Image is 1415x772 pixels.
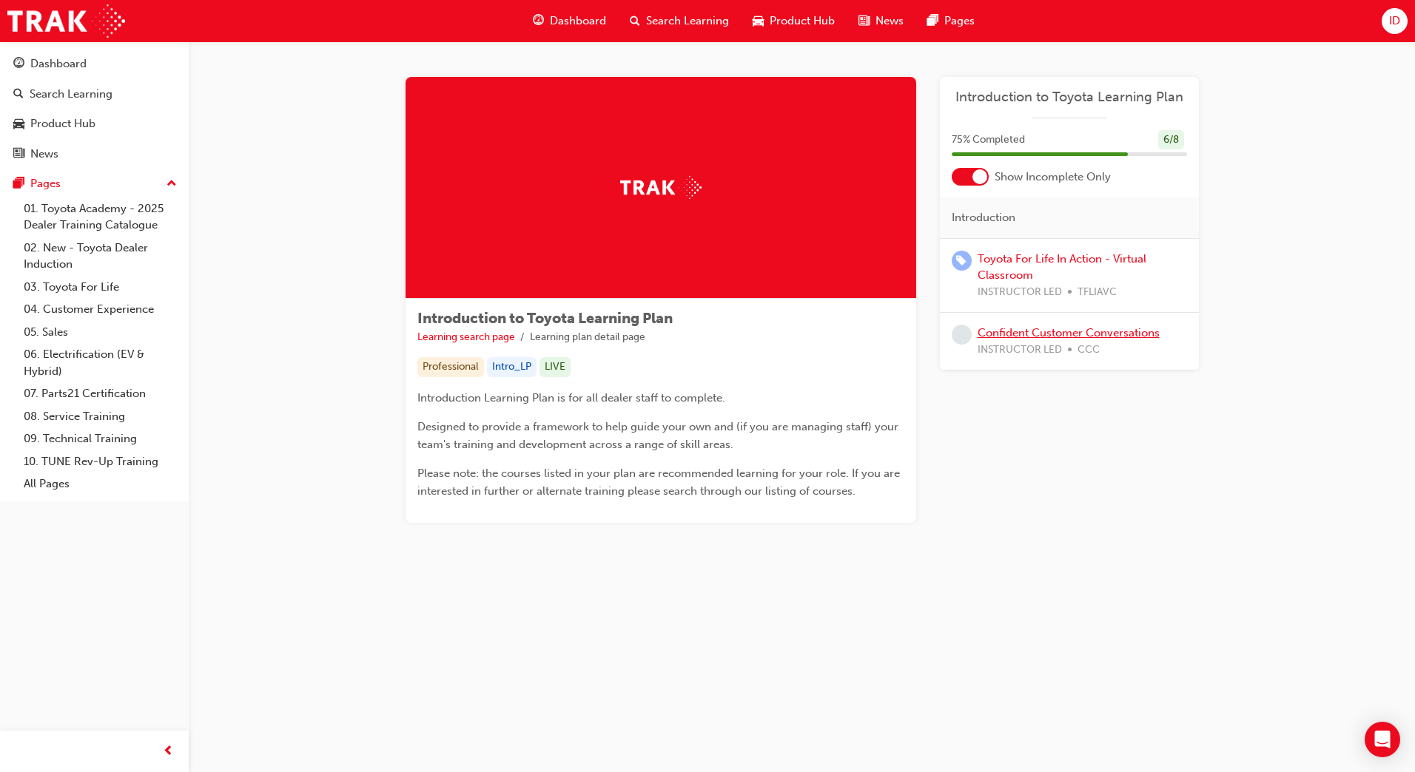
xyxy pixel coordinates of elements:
span: INSTRUCTOR LED [978,284,1062,301]
button: DashboardSearch LearningProduct HubNews [6,47,183,170]
img: Trak [7,4,125,38]
span: news-icon [858,12,870,30]
a: All Pages [18,473,183,495]
a: Introduction to Toyota Learning Plan [952,89,1187,106]
span: 75 % Completed [952,132,1025,149]
a: 05. Sales [18,321,183,344]
a: car-iconProduct Hub [741,6,847,36]
span: Introduction Learning Plan is for all dealer staff to complete. [417,391,725,404]
span: Pages [944,13,975,30]
div: 6 / 8 [1158,130,1184,150]
span: CCC [1078,342,1100,359]
span: guage-icon [13,58,24,71]
a: 04. Customer Experience [18,298,183,321]
a: Confident Customer Conversations [978,326,1160,339]
a: Toyota For Life In Action - Virtual Classroom [978,252,1146,282]
span: Introduction to Toyota Learning Plan [417,310,673,327]
div: Open Intercom Messenger [1365,722,1400,757]
span: up-icon [167,175,177,194]
li: Learning plan detail page [530,329,645,346]
span: news-icon [13,148,24,161]
span: learningRecordVerb_ENROLL-icon [952,251,972,271]
button: Pages [6,170,183,197]
a: 03. Toyota For Life [18,276,183,299]
a: Search Learning [6,81,183,108]
span: TFLIAVC [1078,284,1117,301]
div: Intro_LP [487,357,537,377]
a: 02. New - Toyota Dealer Induction [18,237,183,276]
div: Pages [30,175,61,192]
span: Product Hub [770,13,835,30]
span: car-icon [13,118,24,131]
a: 10. TUNE Rev-Up Training [18,450,183,473]
span: Introduction [952,209,1015,226]
span: prev-icon [163,742,174,761]
a: 07. Parts21 Certification [18,382,183,405]
a: Dashboard [6,50,183,78]
span: Dashboard [550,13,606,30]
a: search-iconSearch Learning [618,6,741,36]
span: ID [1389,13,1400,30]
span: pages-icon [13,177,24,191]
a: Learning search page [417,331,515,343]
a: 09. Technical Training [18,427,183,450]
div: News [30,146,58,163]
a: Product Hub [6,110,183,138]
div: LIVE [540,357,571,377]
span: News [875,13,904,30]
span: car-icon [753,12,764,30]
button: ID [1382,8,1408,34]
span: Designed to provide a framework to help guide your own and (if you are managing staff) your team'... [417,420,901,451]
div: Dashboard [30,55,87,72]
div: Product Hub [30,115,95,132]
div: Search Learning [30,86,112,103]
a: pages-iconPages [915,6,987,36]
a: 06. Electrification (EV & Hybrid) [18,343,183,382]
div: Professional [417,357,484,377]
span: Show Incomplete Only [995,169,1111,186]
img: Trak [620,176,702,199]
a: guage-iconDashboard [521,6,618,36]
span: learningRecordVerb_NONE-icon [952,325,972,345]
span: search-icon [630,12,640,30]
a: 01. Toyota Academy - 2025 Dealer Training Catalogue [18,197,183,237]
span: INSTRUCTOR LED [978,342,1062,359]
span: pages-icon [927,12,938,30]
a: 08. Service Training [18,405,183,428]
a: News [6,140,183,168]
span: Please note: the courses listed in your plan are recommended learning for your role. If you are i... [417,467,903,498]
span: Search Learning [646,13,729,30]
span: guage-icon [533,12,544,30]
span: search-icon [13,88,24,101]
a: news-iconNews [847,6,915,36]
